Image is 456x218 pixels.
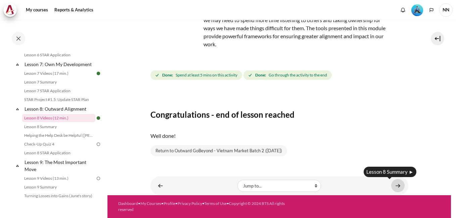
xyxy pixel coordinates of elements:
[22,192,95,200] a: Turning Losses into Gains (June's story)
[439,3,453,17] a: User menu
[95,115,101,121] img: Done
[14,61,21,68] span: Collapse
[24,3,50,17] a: My courses
[3,3,20,17] a: Architeck Architeck
[22,96,95,104] a: STAR Project #1.5: Update STAR Plan
[14,106,21,112] span: Collapse
[150,109,408,120] h3: Congratulations - end of lesson reached
[150,145,287,157] a: Return to Outward GoBeyond - Vietnam Market Batch 2 ([DATE])
[52,3,96,17] a: Reports & Analytics
[154,179,167,192] a: ◄ STAR Project #1.5: Update STAR Plan
[95,70,101,76] img: Done
[22,174,95,182] a: Lesson 9 Videos (13 min.)
[162,72,173,78] strong: Done:
[164,201,175,206] a: Profile
[22,183,95,191] a: Lesson 9 Summary
[118,201,292,213] div: • • • • •
[398,5,408,15] div: Show notification window with no new notifications
[150,132,408,140] p: Well done!
[22,149,95,157] a: Lesson 8 STAR Application
[22,131,95,140] a: Helping the Help Desk be Helpful ([PERSON_NAME]'s Story)
[22,51,95,59] a: Lesson 6 STAR Application
[426,5,437,15] button: Languages
[22,69,95,77] a: Lesson 7 Videos (17 min.)
[150,8,385,48] p: Welcome to one of the most popular lessons of all time! To improve our impact, we may need to spe...
[95,141,101,147] img: To do
[269,72,327,78] span: Go through the activity to the end
[150,69,333,81] div: Completion requirements for Lesson 8 Videos (12 min.)
[204,201,227,206] a: Terms of Use
[24,60,95,69] a: Lesson 7: Own My Development
[411,4,423,16] img: Level #3
[5,5,15,15] img: Architeck
[150,8,201,58] img: dfg
[176,72,237,78] span: Spend at least 5 mins on this activity
[14,162,21,169] span: Collapse
[140,201,161,206] a: My Courses
[439,3,453,17] span: NN
[409,4,426,16] a: Level #3
[22,114,95,122] a: Lesson 8 Videos (12 min.)
[24,158,95,174] a: Lesson 9: The Most Important Move
[22,123,95,131] a: Lesson 8 Summary
[118,201,138,206] a: Dashboard
[22,78,95,86] a: Lesson 7 Summary
[364,167,416,177] div: Lesson 8 Summary ►
[255,72,266,78] strong: Done:
[22,87,95,95] a: Lesson 7 STAR Application
[95,175,101,181] img: To do
[22,140,95,148] a: Check-Up Quiz 4
[178,201,202,206] a: Privacy Policy
[24,104,95,113] a: Lesson 8: Outward Alignment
